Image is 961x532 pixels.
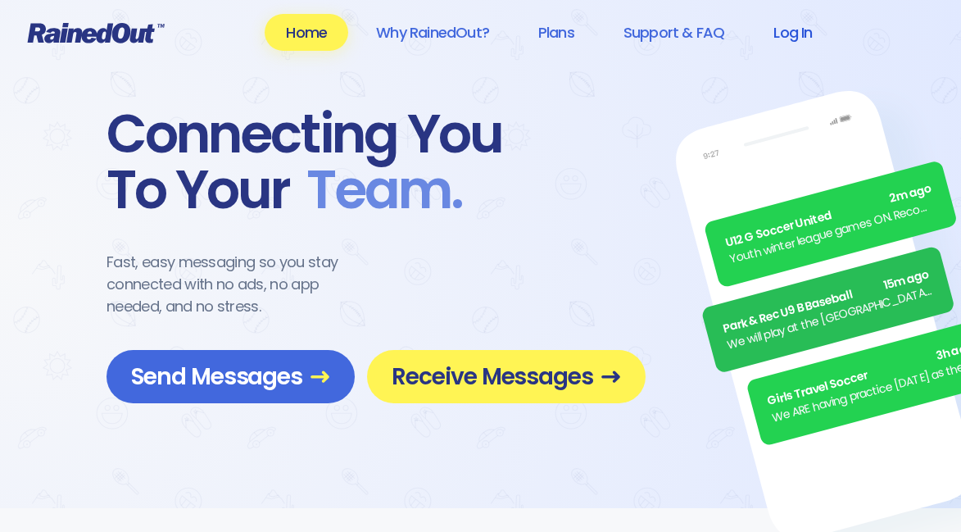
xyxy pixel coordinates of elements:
div: We will play at the [GEOGRAPHIC_DATA]. Wear white, be at the field by 5pm. [725,282,936,354]
span: Send Messages [131,362,330,391]
div: U12 G Soccer United [723,180,934,252]
div: Park & Rec U9 B Baseball [721,266,932,338]
div: Fast, easy messaging so you stay connected with no ads, no app needed, and no stress. [107,251,369,317]
span: 15m ago [882,266,931,294]
a: Why RainedOut? [355,14,510,51]
div: Connecting You To Your [107,107,646,218]
span: Receive Messages [392,362,621,391]
a: Log In [752,14,833,51]
a: Receive Messages [367,350,646,403]
span: Team . [290,162,462,218]
a: Support & FAQ [602,14,746,51]
a: Home [265,14,348,51]
div: Youth winter league games ON. Recommend running shoes/sneakers for players as option for footwear. [728,197,939,269]
span: 2m ago [888,180,934,208]
a: Plans [517,14,596,51]
a: Send Messages [107,350,355,403]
